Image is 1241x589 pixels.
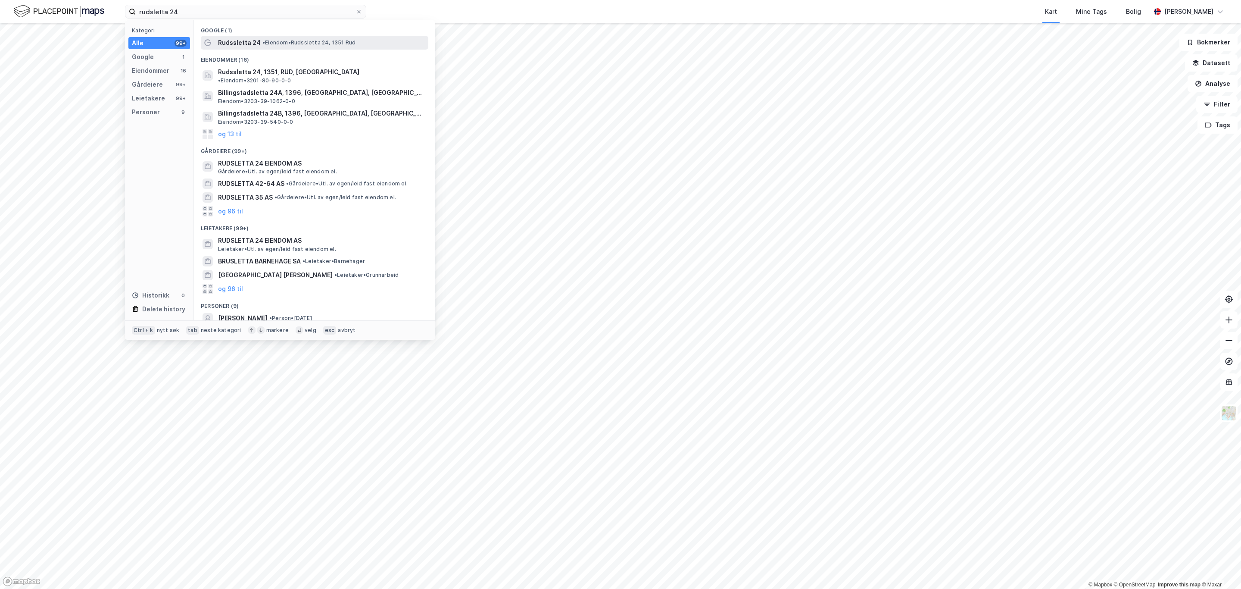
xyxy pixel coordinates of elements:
[1185,54,1238,72] button: Datasett
[1088,582,1112,588] a: Mapbox
[175,95,187,102] div: 99+
[1126,6,1141,17] div: Bolig
[14,4,104,19] img: logo.f888ab2527a4732fd821a326f86c7f29.svg
[218,192,273,203] span: RUDSLETTA 35 AS
[201,327,241,334] div: neste kategori
[218,270,333,280] span: [GEOGRAPHIC_DATA] [PERSON_NAME]
[1045,6,1057,17] div: Kart
[274,194,396,201] span: Gårdeiere • Utl. av egen/leid fast eiendom el.
[1196,96,1238,113] button: Filter
[132,79,163,90] div: Gårdeiere
[218,284,243,294] button: og 96 til
[132,326,155,335] div: Ctrl + k
[180,67,187,74] div: 16
[302,258,365,265] span: Leietaker • Barnehager
[262,39,355,46] span: Eiendom • Rudssletta 24, 1351 Rud
[1188,75,1238,92] button: Analyse
[286,180,289,187] span: •
[302,258,305,264] span: •
[175,81,187,88] div: 99+
[180,292,187,299] div: 0
[334,272,337,278] span: •
[338,327,355,334] div: avbryt
[286,180,408,187] span: Gårdeiere • Utl. av egen/leid fast eiendom el.
[142,304,185,314] div: Delete history
[1076,6,1107,17] div: Mine Tags
[1114,582,1156,588] a: OpenStreetMap
[132,38,143,48] div: Alle
[180,53,187,60] div: 1
[334,272,399,279] span: Leietaker • Grunnarbeid
[132,290,169,301] div: Historikk
[132,52,154,62] div: Google
[1197,116,1238,134] button: Tags
[274,194,277,201] span: •
[194,218,435,234] div: Leietakere (99+)
[1198,548,1241,589] iframe: Chat Widget
[218,168,337,175] span: Gårdeiere • Utl. av egen/leid fast eiendom el.
[218,256,301,266] span: BRUSLETTA BARNEHAGE SA
[218,158,425,169] span: RUDSLETTA 24 EIENDOM AS
[3,576,41,586] a: Mapbox homepage
[218,98,295,105] span: Eiendom • 3203-39-1062-0-0
[305,327,316,334] div: velg
[180,109,187,116] div: 9
[218,246,336,253] span: Leietaker • Utl. av egen/leid fast eiendom el.
[218,313,268,323] span: [PERSON_NAME]
[218,119,293,125] span: Eiendom • 3203-39-540-0-0
[136,5,355,18] input: Søk på adresse, matrikkel, gårdeiere, leietakere eller personer
[218,129,242,139] button: og 13 til
[157,327,180,334] div: nytt søk
[194,296,435,311] div: Personer (9)
[218,206,243,216] button: og 96 til
[132,27,190,34] div: Kategori
[218,235,425,246] span: RUDSLETTA 24 EIENDOM AS
[1179,34,1238,51] button: Bokmerker
[266,327,289,334] div: markere
[1158,582,1200,588] a: Improve this map
[218,38,261,48] span: Rudssletta 24
[218,77,221,84] span: •
[194,20,435,36] div: Google (1)
[194,141,435,157] div: Gårdeiere (99+)
[218,88,425,98] span: Billingstadsletta 24A, 1396, [GEOGRAPHIC_DATA], [GEOGRAPHIC_DATA]
[218,179,284,189] span: RUDSLETTA 42-64 AS
[269,315,312,322] span: Person • [DATE]
[262,39,265,46] span: •
[175,40,187,47] div: 99+
[269,315,272,321] span: •
[218,77,291,84] span: Eiendom • 3201-80-90-0-0
[218,108,425,119] span: Billingstadsletta 24B, 1396, [GEOGRAPHIC_DATA], [GEOGRAPHIC_DATA]
[132,93,165,103] div: Leietakere
[218,67,359,77] span: Rudssletta 24, 1351, RUD, [GEOGRAPHIC_DATA]
[323,326,337,335] div: esc
[194,50,435,65] div: Eiendommer (16)
[1221,405,1237,421] img: Z
[132,66,169,76] div: Eiendommer
[132,107,160,117] div: Personer
[186,326,199,335] div: tab
[1164,6,1213,17] div: [PERSON_NAME]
